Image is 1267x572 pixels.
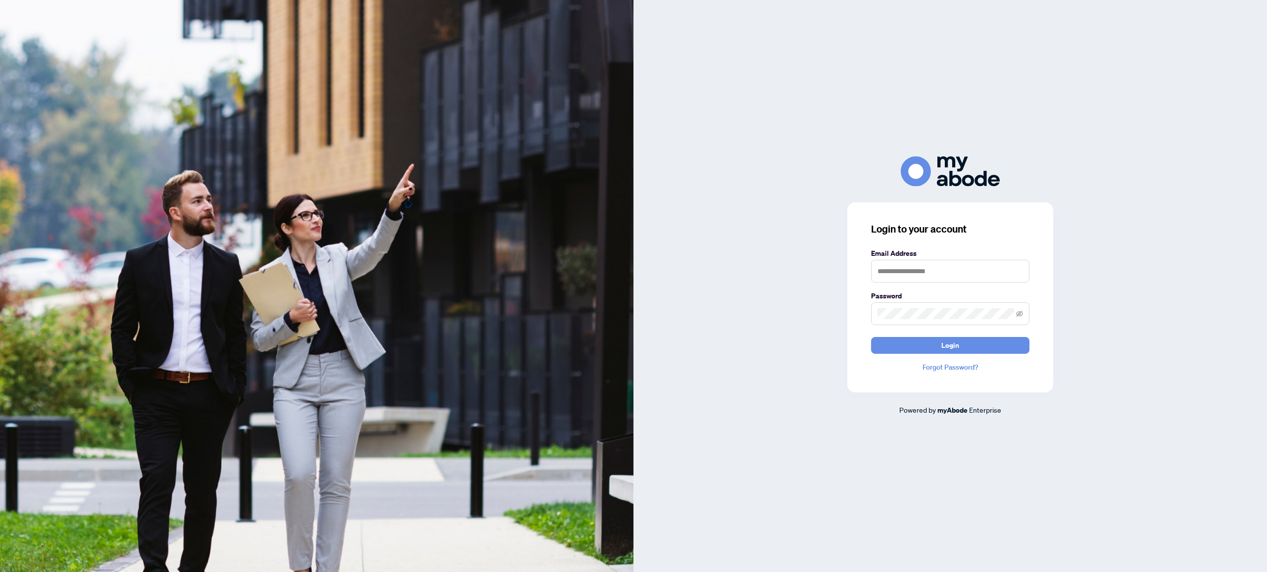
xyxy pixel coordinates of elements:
[871,222,1029,236] h3: Login to your account
[899,405,936,414] span: Powered by
[969,405,1001,414] span: Enterprise
[941,337,959,353] span: Login
[937,405,968,416] a: myAbode
[871,362,1029,373] a: Forgot Password?
[871,290,1029,301] label: Password
[871,337,1029,354] button: Login
[1016,310,1023,317] span: eye-invisible
[901,156,1000,187] img: ma-logo
[871,248,1029,259] label: Email Address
